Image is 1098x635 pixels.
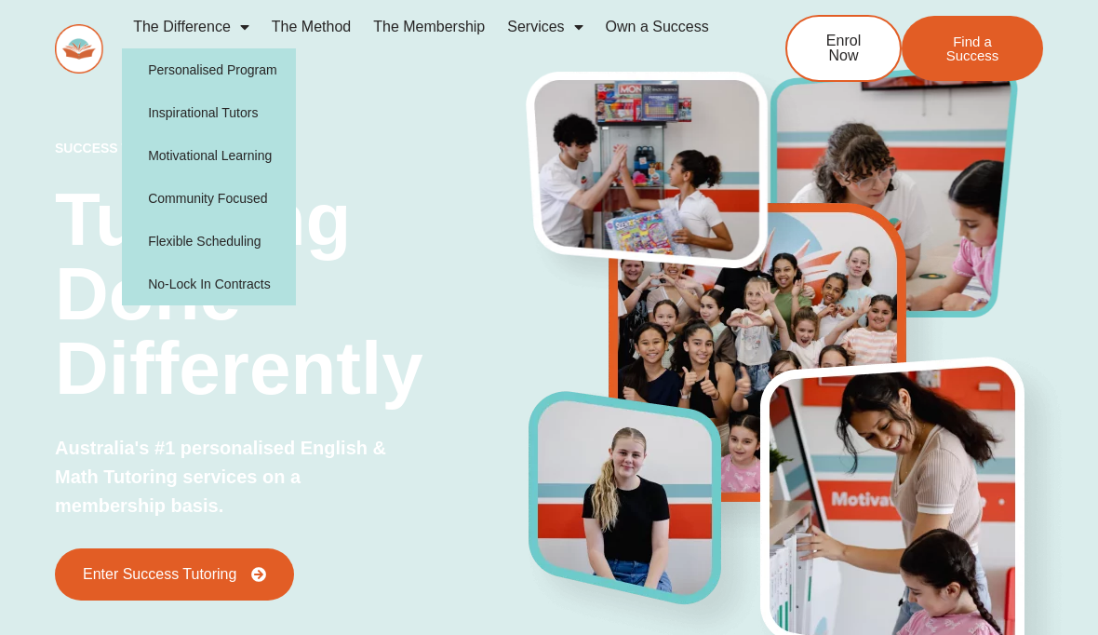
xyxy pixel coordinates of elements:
h2: Tutoring Done Differently [55,182,529,406]
a: No-Lock In Contracts [122,263,296,305]
a: Own a Success [595,6,720,48]
iframe: Chat Widget [779,425,1098,635]
a: Personalised Program [122,48,296,91]
a: The Membership [362,6,496,48]
a: Services [496,6,594,48]
a: The Method [261,6,362,48]
a: Inspirational Tutors [122,91,296,134]
a: The Difference [122,6,261,48]
a: Motivational Learning [122,134,296,177]
span: Enrol Now [815,34,872,63]
a: Flexible Scheduling [122,220,296,263]
a: Enrol Now [785,15,902,82]
p: success tutoring [55,142,529,155]
span: Enter Success Tutoring [83,567,236,582]
a: Find a Success [902,16,1043,81]
a: Community Focused [122,177,296,220]
a: Enter Success Tutoring [55,548,294,601]
nav: Menu [122,6,729,91]
span: Find a Success [930,34,1015,62]
ul: The Difference [122,48,296,305]
p: Australia's #1 personalised English & Math Tutoring services on a membership basis. [55,434,401,520]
